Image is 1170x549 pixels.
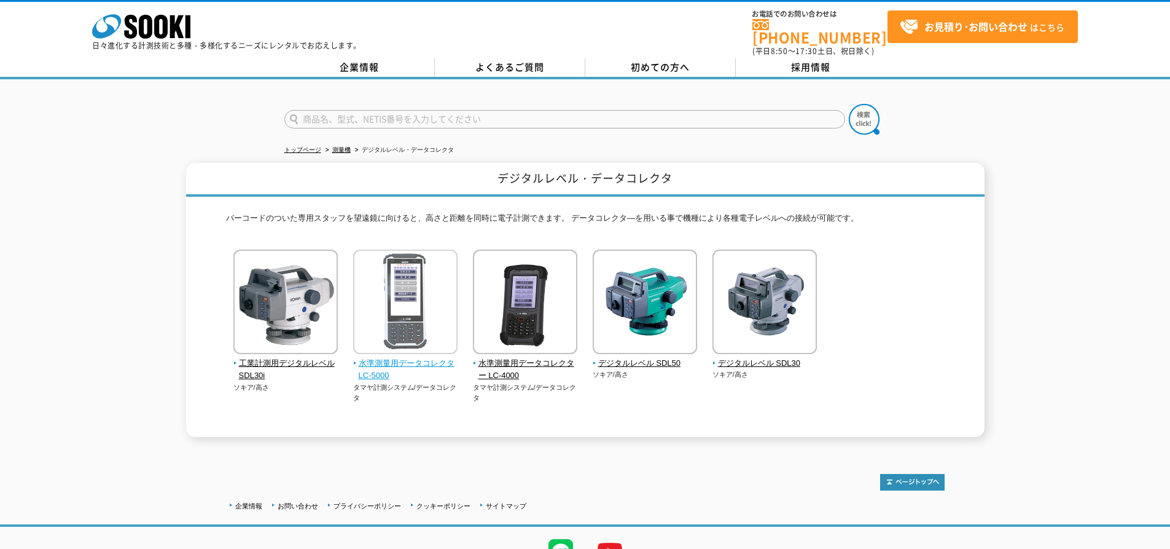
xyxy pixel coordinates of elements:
p: 日々進化する計測技術と多種・多様化するニーズにレンタルでお応えします。 [92,42,361,49]
p: ソキア/高さ [233,382,338,393]
a: 測量機 [332,146,351,153]
input: 商品名、型式、NETIS番号を入力してください [284,110,845,128]
span: 工業計測用デジタルレベル SDL30i [233,357,338,383]
p: バーコードのついた専用スタッフを望遠鏡に向けると、高さと距離を同時に電子計測できます。 データコレクタ―を用いる事で機種により各種電子レベルへの接続が可能です。 [226,212,945,231]
a: 水準測量用データコレクタ LC-5000 [353,346,458,382]
img: btn_search.png [849,104,879,135]
strong: お見積り･お問い合わせ [924,19,1028,34]
a: トップページ [284,146,321,153]
img: 水準測量用データコレクタ LC-5000 [353,250,458,357]
p: タマヤ計測システム/データコレクタ [473,382,578,403]
p: ソキア/高さ [593,369,698,380]
a: よくあるご質問 [435,58,585,77]
a: 採用情報 [736,58,886,77]
a: 企業情報 [284,58,435,77]
h1: デジタルレベル・データコレクタ [186,163,985,197]
span: お電話でのお問い合わせは [752,10,887,18]
span: (平日 ～ 土日、祝日除く) [752,45,874,57]
img: 工業計測用デジタルレベル SDL30i [233,250,338,357]
span: 初めての方へ [631,60,690,74]
li: デジタルレベル・データコレクタ [353,144,454,157]
a: 企業情報 [235,502,262,510]
span: 17:30 [795,45,817,57]
span: 水準測量用データコレクター LC-4000 [473,357,578,383]
span: デジタルレベル SDL30 [712,357,817,370]
a: お問い合わせ [278,502,318,510]
p: タマヤ計測システム/データコレクタ [353,382,458,403]
img: トップページへ [880,474,945,491]
img: デジタルレベル SDL30 [712,250,817,357]
a: デジタルレベル SDL50 [593,346,698,370]
span: デジタルレベル SDL50 [593,357,698,370]
a: お見積り･お問い合わせはこちら [887,10,1078,43]
span: はこちら [900,18,1064,36]
img: 水準測量用データコレクター LC-4000 [473,250,577,357]
img: デジタルレベル SDL50 [593,250,697,357]
a: 水準測量用データコレクター LC-4000 [473,346,578,382]
a: プライバシーポリシー [333,502,401,510]
span: 8:50 [771,45,788,57]
p: ソキア/高さ [712,369,817,380]
a: 工業計測用デジタルレベル SDL30i [233,346,338,382]
a: デジタルレベル SDL30 [712,346,817,370]
a: 初めての方へ [585,58,736,77]
a: [PHONE_NUMBER] [752,19,887,44]
a: クッキーポリシー [416,502,470,510]
a: サイトマップ [486,502,526,510]
span: 水準測量用データコレクタ LC-5000 [353,357,458,383]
